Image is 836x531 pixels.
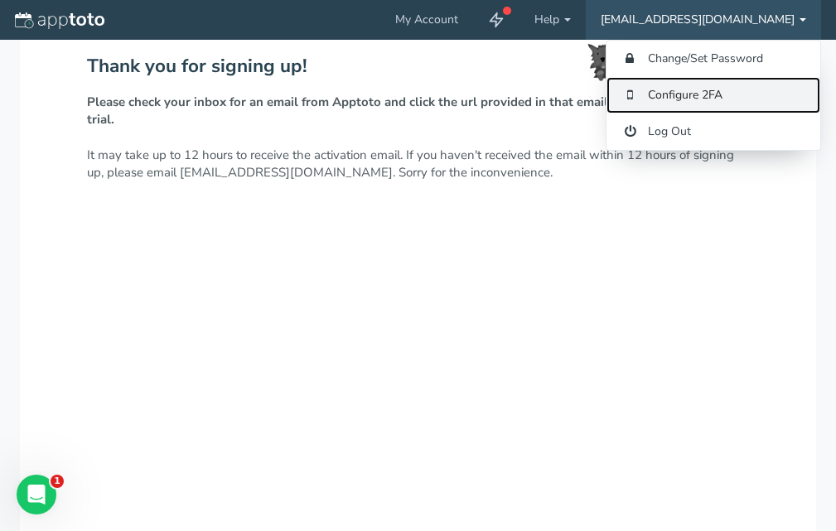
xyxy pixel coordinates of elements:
[606,41,820,77] a: Change/Set Password
[606,113,820,150] a: Log Out
[606,77,820,113] a: Configure 2FA
[587,41,617,83] img: toto-small.png
[87,94,750,182] p: It may take up to 12 hours to receive the activation email. If you haven't received the email wit...
[15,12,104,29] img: logo-apptoto--white.svg
[87,94,736,128] strong: Please check your inbox for an email from Apptoto and click the url provided in that email to act...
[51,475,64,488] span: 1
[17,475,56,514] iframe: Intercom live chat
[87,56,750,77] h2: Thank you for signing up!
